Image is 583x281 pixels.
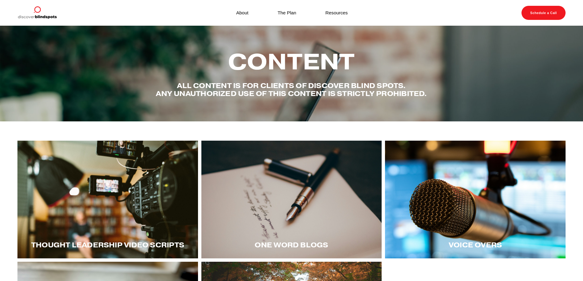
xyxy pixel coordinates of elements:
[278,9,296,17] a: The Plan
[325,9,348,17] a: Resources
[155,50,428,74] h2: Content
[17,6,57,20] img: Discover Blind Spots
[521,6,566,20] a: Schedule a Call
[255,241,328,249] span: One word blogs
[236,9,249,17] a: About
[449,241,502,249] span: Voice Overs
[155,82,428,98] h4: All content is for Clients of Discover Blind spots. Any unauthorized use of this content is stric...
[31,241,184,249] span: Thought LEadership Video Scripts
